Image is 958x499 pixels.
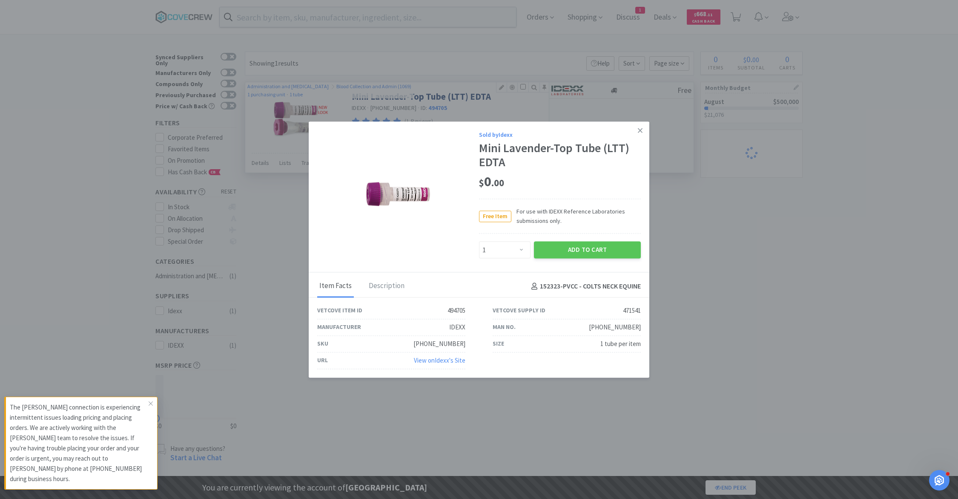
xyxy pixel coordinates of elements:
[414,356,465,364] a: View onIdexx's Site
[623,306,641,316] div: 471541
[479,211,511,222] span: Free Item
[491,177,504,189] span: . 00
[528,281,641,292] h4: 152323 - PVCC - COLTS NECK EQUINE
[479,177,484,189] span: $
[589,322,641,332] div: [PHONE_NUMBER]
[10,402,149,484] p: The [PERSON_NAME] connection is experiencing intermittent issues loading pricing and placing orde...
[366,162,430,226] img: ce1bbaff943e4cedb529e47f5765bd2a_471541.png
[493,323,516,332] div: Man No.
[493,339,504,349] div: Size
[449,322,465,332] div: IDEXX
[447,306,465,316] div: 494705
[413,339,465,349] div: [PHONE_NUMBER]
[511,207,641,226] span: For use with IDEXX Reference Laboratories submissions only.
[479,130,641,139] div: Sold by Idexx
[317,306,362,315] div: Vetcove Item ID
[317,356,328,365] div: URL
[317,323,361,332] div: Manufacturer
[534,242,641,259] button: Add to Cart
[600,339,641,349] div: 1 tube per item
[479,141,641,170] div: Mini Lavender-Top Tube (LTT) EDTA
[317,339,328,349] div: SKU
[493,306,545,315] div: Vetcove Supply ID
[367,276,407,297] div: Description
[317,276,354,297] div: Item Facts
[479,173,504,190] span: 0
[929,470,949,490] iframe: Intercom live chat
